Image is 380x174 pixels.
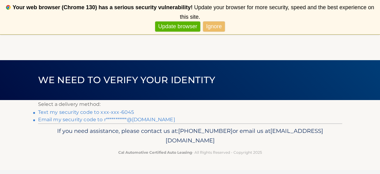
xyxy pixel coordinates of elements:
span: Update your browser for more security, speed and the best experience on this site. [180,4,374,20]
b: Your web browser (Chrome 130) has a serious security vulnerability! [13,4,193,10]
p: Select a delivery method: [38,100,342,109]
span: We need to verify your identity [38,74,215,86]
a: Update browser [155,21,200,32]
a: Text my security code to xxx-xxx-6045 [38,109,134,115]
a: Ignore [203,21,225,32]
p: If you need assistance, please contact us at: or email us at [42,126,338,146]
strong: Cal Automotive Certified Auto Leasing [118,150,192,155]
p: - All Rights Reserved - Copyright 2025 [42,149,338,156]
span: [PHONE_NUMBER] [178,127,233,134]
